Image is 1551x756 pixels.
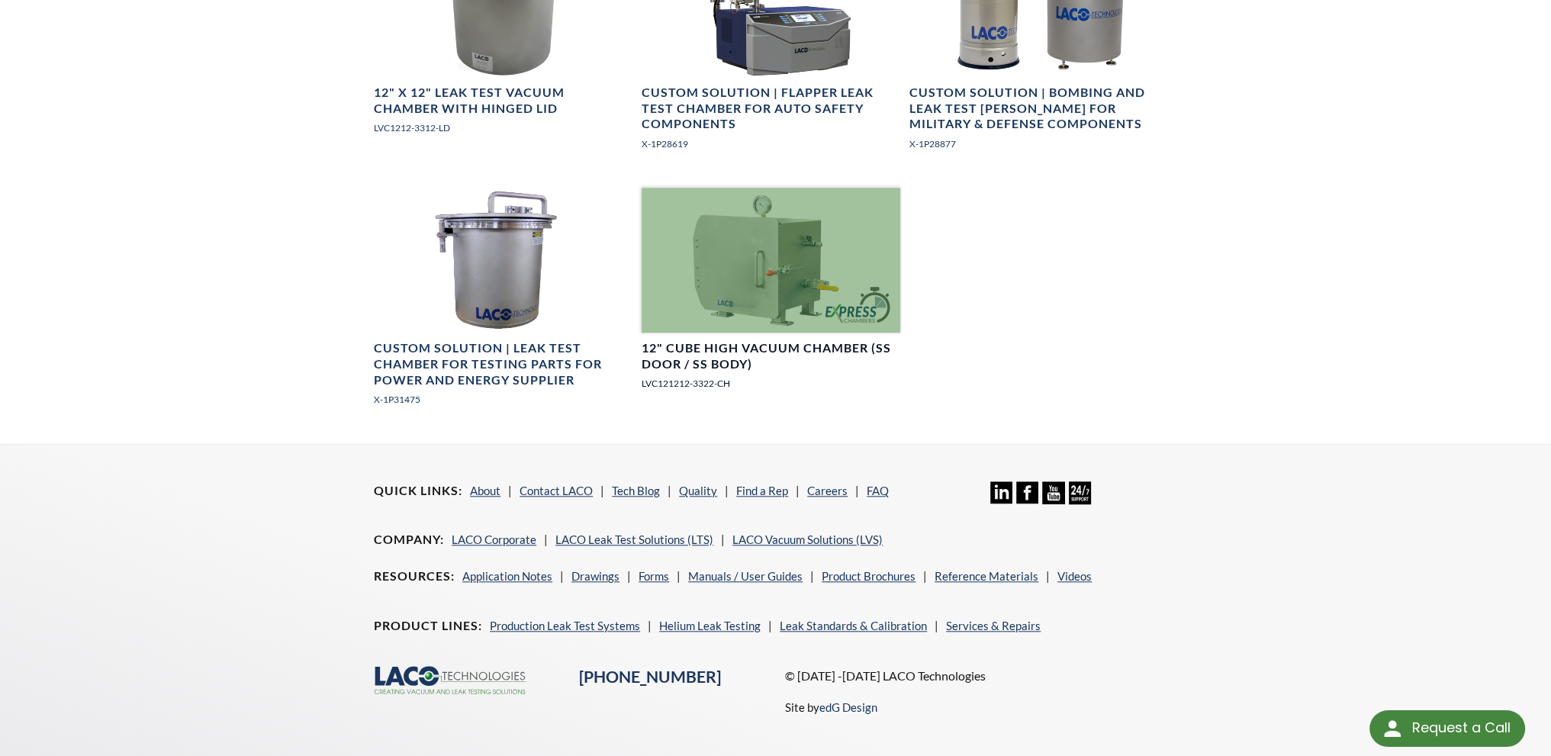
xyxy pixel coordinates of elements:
p: LVC1212-3312-LD [374,121,632,135]
p: Site by [784,698,877,716]
h4: Resources [374,568,455,584]
div: Request a Call [1411,710,1510,745]
h4: 12" Cube High Vacuum Chamber (SS Door / SS Body) [642,340,900,372]
a: 24/7 Support [1069,493,1091,507]
a: Forms [639,569,669,583]
a: Manuals / User Guides [688,569,803,583]
h4: Custom Solution | Flapper Leak Test Chamber for Auto Safety Components [642,85,900,132]
a: Leak Test Chamber, front viewCustom Solution | Leak Test Chamber for Testing Parts for Power and ... [374,188,632,419]
a: edG Design [819,700,877,714]
h4: Company [374,532,444,548]
h4: Quick Links [374,483,462,499]
a: Careers [807,484,848,497]
a: Quality [679,484,717,497]
p: X-1P28877 [909,137,1168,151]
h4: Product Lines [374,618,482,634]
a: Find a Rep [736,484,788,497]
h4: Custom Solution | Leak Test Chamber for Testing Parts for Power and Energy Supplier [374,340,632,388]
a: FAQ [867,484,889,497]
p: X-1P28619 [642,137,900,151]
img: round button [1380,716,1405,741]
p: X-1P31475 [374,392,632,407]
a: About [470,484,500,497]
p: © [DATE] -[DATE] LACO Technologies [784,666,1176,686]
a: Drawings [571,569,619,583]
a: LVC121212-3322-CH Express Chamber, angled view12" Cube High Vacuum Chamber (SS Door / SS Body)LVC... [642,188,900,404]
a: LACO Leak Test Solutions (LTS) [555,532,713,546]
a: Services & Repairs [946,619,1041,632]
a: Reference Materials [935,569,1038,583]
a: Contact LACO [520,484,593,497]
img: 24/7 Support Icon [1069,481,1091,503]
a: Videos [1057,569,1092,583]
a: Production Leak Test Systems [490,619,640,632]
a: Leak Standards & Calibration [780,619,927,632]
a: Tech Blog [612,484,660,497]
p: LVC121212-3322-CH [642,376,900,391]
a: Product Brochures [822,569,915,583]
a: LACO Corporate [452,532,536,546]
a: Application Notes [462,569,552,583]
h4: Custom Solution | Bombing and Leak Test [PERSON_NAME] for Military & Defense Components [909,85,1168,132]
a: LACO Vacuum Solutions (LVS) [732,532,883,546]
div: Request a Call [1369,710,1525,747]
a: Helium Leak Testing [659,619,761,632]
h4: 12" X 12" Leak Test Vacuum Chamber with Hinged Lid [374,85,632,117]
a: [PHONE_NUMBER] [579,667,721,687]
